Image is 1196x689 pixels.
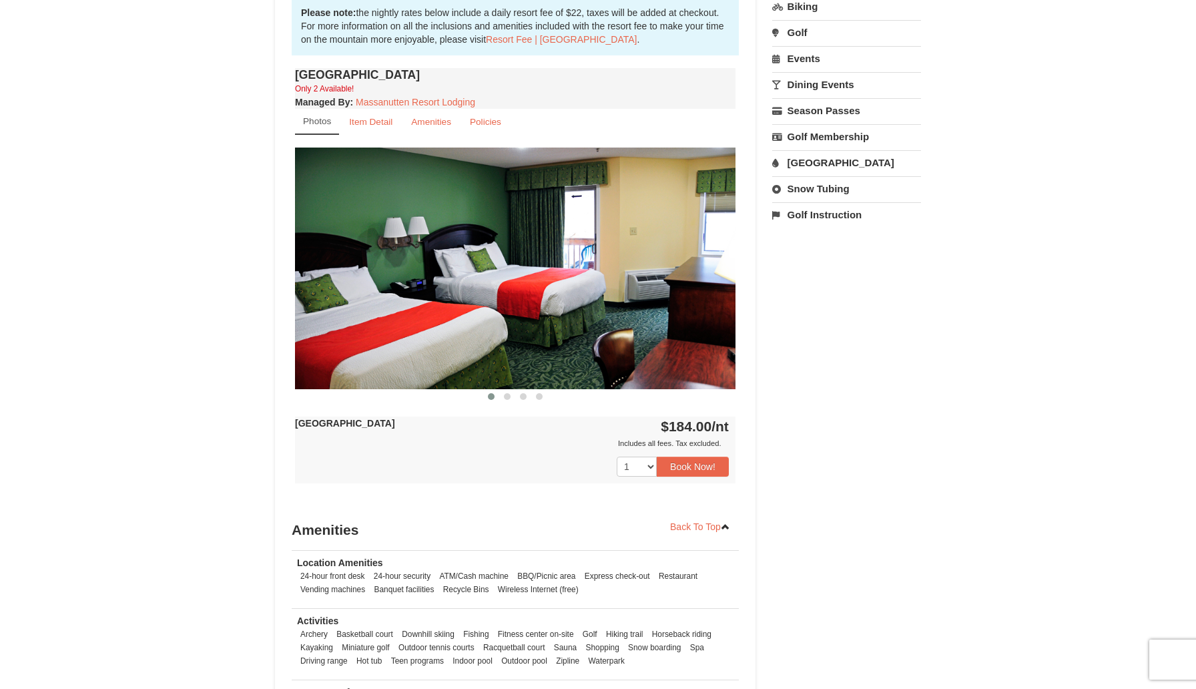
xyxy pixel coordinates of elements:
li: Archery [297,628,331,641]
li: Express check-out [581,569,653,583]
li: Spa [687,641,707,654]
span: Managed By [295,97,350,107]
small: Policies [470,117,501,127]
li: BBQ/Picnic area [514,569,579,583]
li: Downhill skiing [398,628,458,641]
li: Teen programs [388,654,447,668]
li: Fishing [460,628,492,641]
li: Outdoor tennis courts [395,641,478,654]
h4: [GEOGRAPHIC_DATA] [295,68,735,81]
li: Restaurant [655,569,701,583]
li: ATM/Cash machine [436,569,512,583]
a: Golf Instruction [772,202,921,227]
li: Wireless Internet (free) [495,583,582,596]
h3: Amenities [292,517,739,543]
li: Outdoor pool [498,654,551,668]
li: Kayaking [297,641,336,654]
li: Horseback riding [649,628,715,641]
li: Basketball court [333,628,396,641]
li: Vending machines [297,583,368,596]
li: Waterpark [585,654,628,668]
a: Item Detail [340,109,401,135]
li: Driving range [297,654,351,668]
a: Golf [772,20,921,45]
li: Hot tub [353,654,385,668]
li: Hiking trail [603,628,647,641]
a: Photos [295,109,339,135]
li: Miniature golf [338,641,392,654]
li: Golf [579,628,601,641]
a: Resort Fee | [GEOGRAPHIC_DATA] [486,34,637,45]
strong: Activities [297,616,338,626]
div: Includes all fees. Tax excluded. [295,437,729,450]
a: [GEOGRAPHIC_DATA] [772,150,921,175]
li: 24-hour front desk [297,569,368,583]
li: Sauna [551,641,580,654]
strong: [GEOGRAPHIC_DATA] [295,418,395,429]
small: Only 2 Available! [295,84,354,93]
a: Massanutten Resort Lodging [356,97,475,107]
a: Policies [461,109,510,135]
strong: Please note: [301,7,356,18]
a: Golf Membership [772,124,921,149]
li: Shopping [583,641,623,654]
li: Fitness center on-site [495,628,577,641]
li: Recycle Bins [440,583,493,596]
a: Events [772,46,921,71]
strong: Location Amenities [297,557,383,568]
span: /nt [711,419,729,434]
strong: $184.00 [661,419,729,434]
li: 24-hour security [370,569,434,583]
img: 18876286-41-233aa5f3.jpg [295,148,735,389]
small: Photos [303,116,331,126]
button: Book Now! [657,457,729,477]
li: Racquetball court [480,641,549,654]
a: Season Passes [772,98,921,123]
li: Banquet facilities [371,583,438,596]
li: Indoor pool [449,654,496,668]
a: Amenities [402,109,460,135]
li: Snow boarding [625,641,684,654]
a: Back To Top [661,517,739,537]
strong: : [295,97,353,107]
li: Zipline [553,654,583,668]
small: Amenities [411,117,451,127]
a: Dining Events [772,72,921,97]
small: Item Detail [349,117,392,127]
a: Snow Tubing [772,176,921,201]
